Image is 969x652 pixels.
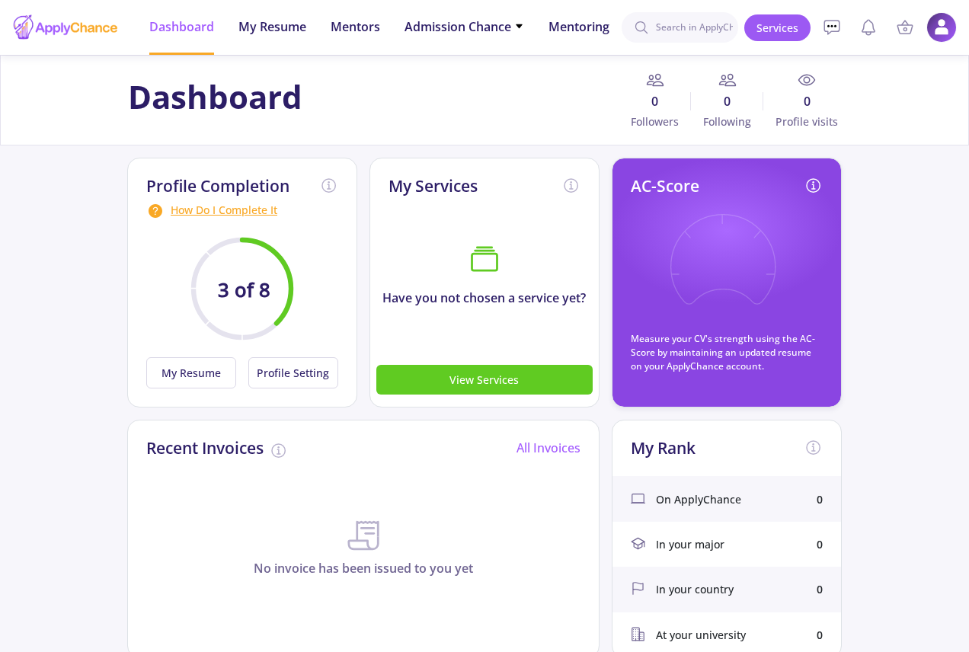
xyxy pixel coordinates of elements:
span: Admission Chance [405,18,524,36]
div: 0 [817,627,823,643]
a: View Services [376,371,593,388]
span: Mentors [331,18,380,36]
div: 0 [817,536,823,552]
p: Have you not chosen a service yet? [370,289,599,307]
div: How Do I Complete It [146,202,338,220]
span: Followers [619,113,691,129]
a: Services [744,14,811,41]
div: 0 [817,581,823,597]
span: 0 [619,92,691,110]
h2: My Services [389,177,478,196]
h2: Recent Invoices [146,439,264,458]
span: At your university [656,627,746,643]
a: My Resume [146,357,242,388]
a: Profile Setting [242,357,338,388]
span: My Resume [238,18,306,36]
span: 0 [763,92,841,110]
button: Profile Setting [248,357,338,388]
span: In your country [656,581,734,597]
h2: My Rank [631,439,696,458]
text: 3 of 8 [218,276,270,303]
button: View Services [376,365,593,395]
a: All Invoices [516,439,580,456]
p: No invoice has been issued to you yet [128,559,599,577]
span: Profile visits [763,113,841,129]
div: 0 [817,491,823,507]
button: My Resume [146,357,236,388]
span: 0 [691,92,763,110]
span: Following [691,113,763,129]
h2: AC-Score [631,177,699,196]
input: Search in ApplyChance [622,12,738,43]
span: Dashboard [149,18,214,36]
span: Mentoring [548,18,609,36]
span: In your major [656,536,724,552]
h2: Profile Completion [146,177,289,196]
span: On ApplyChance [656,491,741,507]
p: Measure your CV's strength using the AC-Score by maintaining an updated resume on your ApplyChanc... [631,332,823,373]
h1: Dashboard [128,78,302,116]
